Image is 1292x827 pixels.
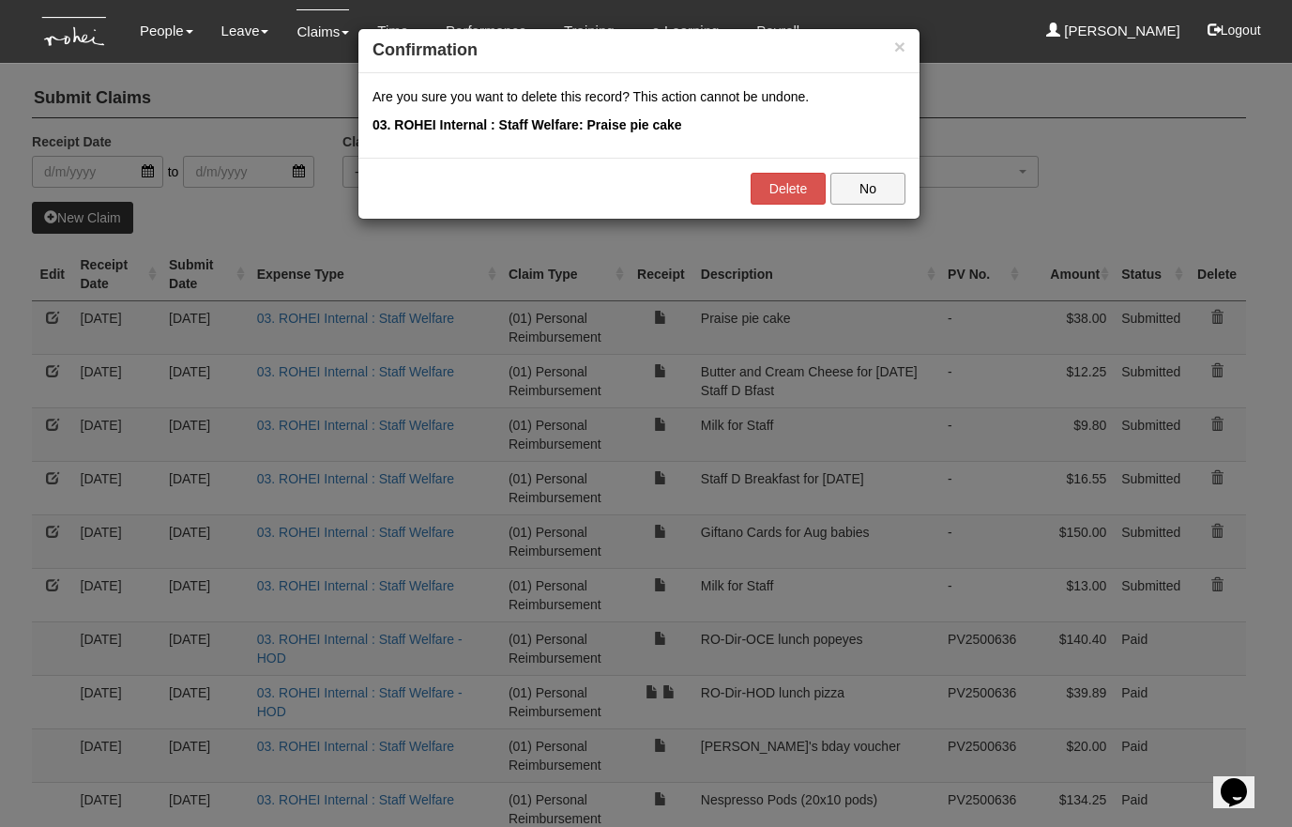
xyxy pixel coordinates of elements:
[372,117,682,132] strong: 03. ROHEI Internal : Staff Welfare: Praise pie cake
[372,38,905,63] h4: Confirmation
[894,37,905,56] button: ×
[1213,752,1273,808] iframe: chat widget
[372,87,905,106] p: Are you sure you want to delete this record? This action cannot be undone.
[751,173,826,205] a: Delete
[830,173,905,205] button: No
